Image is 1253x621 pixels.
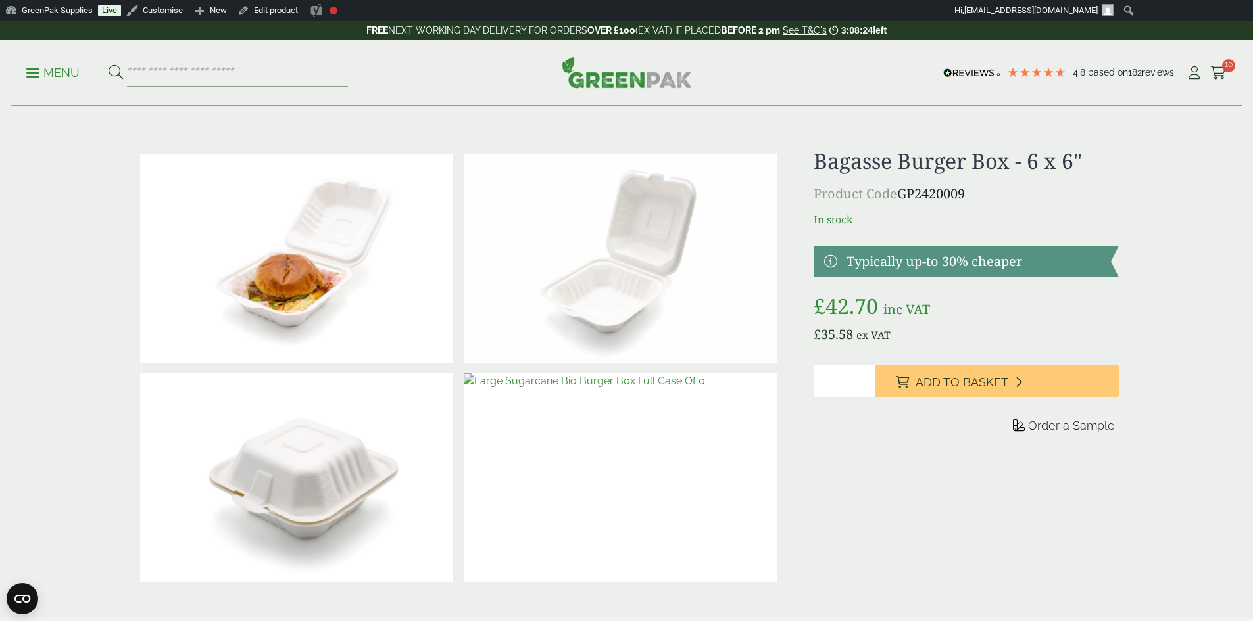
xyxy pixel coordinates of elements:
[587,25,635,35] strong: OVER £100
[7,583,38,614] button: Open CMP widget
[1210,63,1227,83] a: 10
[875,365,1119,397] button: Add to Basket
[883,300,930,318] span: inc VAT
[464,373,777,582] img: Large Sugarcane Bio Burger Box Full Case Of 0
[464,154,777,363] img: 2420009 Bagasse Burger Box Open
[140,373,453,582] img: 2420009 Bagasse Burger Box Closed
[814,292,825,320] span: £
[814,325,853,343] bdi: 35.58
[26,65,80,78] a: Menu
[1128,67,1142,78] span: 182
[814,212,1118,227] p: In stock
[814,185,897,202] span: Product Code
[1009,418,1119,438] button: Order a Sample
[841,25,873,35] span: 3:08:24
[562,57,692,88] img: GreenPak Supplies
[1028,419,1115,432] span: Order a Sample
[1007,66,1066,78] div: 4.79 Stars
[140,154,453,363] img: 2420009 Bagasse Burger Box Open With Food
[1142,67,1174,78] span: reviews
[856,328,891,342] span: ex VAT
[964,5,1098,15] span: [EMAIL_ADDRESS][DOMAIN_NAME]
[26,65,80,81] p: Menu
[943,68,1000,78] img: REVIEWS.io
[1088,67,1128,78] span: Based on
[330,7,337,14] div: Focus keyphrase not set
[721,25,780,35] strong: BEFORE 2 pm
[1222,59,1235,72] span: 10
[1210,66,1227,80] i: Cart
[1186,66,1202,80] i: My Account
[783,25,827,35] a: See T&C's
[366,25,388,35] strong: FREE
[814,325,821,343] span: £
[98,5,121,16] a: Live
[814,184,1118,204] p: GP2420009
[814,149,1118,173] h1: Bagasse Burger Box - 6 x 6"
[1073,67,1088,78] span: 4.8
[916,375,1008,390] span: Add to Basket
[873,25,887,35] span: left
[814,292,878,320] bdi: 42.70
